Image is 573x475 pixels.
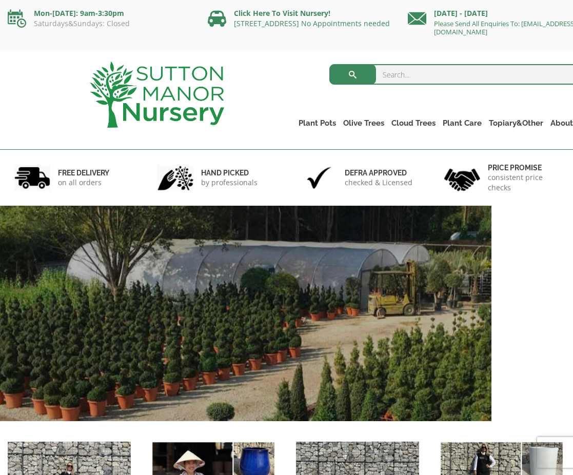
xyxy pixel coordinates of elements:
[388,116,439,130] a: Cloud Trees
[90,62,224,128] img: logo
[201,177,258,188] p: by professionals
[345,177,412,188] p: checked & Licensed
[14,165,50,191] img: 1.jpg
[439,116,485,130] a: Plant Care
[58,168,109,177] h6: FREE DELIVERY
[295,116,340,130] a: Plant Pots
[58,177,109,188] p: on all orders
[345,168,412,177] h6: Defra approved
[485,116,547,130] a: Topiary&Other
[8,7,192,19] p: Mon-[DATE]: 9am-3:30pm
[8,19,192,28] p: Saturdays&Sundays: Closed
[301,165,337,191] img: 3.jpg
[340,116,388,130] a: Olive Trees
[234,18,390,28] a: [STREET_ADDRESS] No Appointments needed
[488,172,559,193] p: consistent price checks
[234,8,330,18] a: Click Here To Visit Nursery!
[157,165,193,191] img: 2.jpg
[488,163,559,172] h6: Price promise
[444,162,480,193] img: 4.jpg
[201,168,258,177] h6: hand picked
